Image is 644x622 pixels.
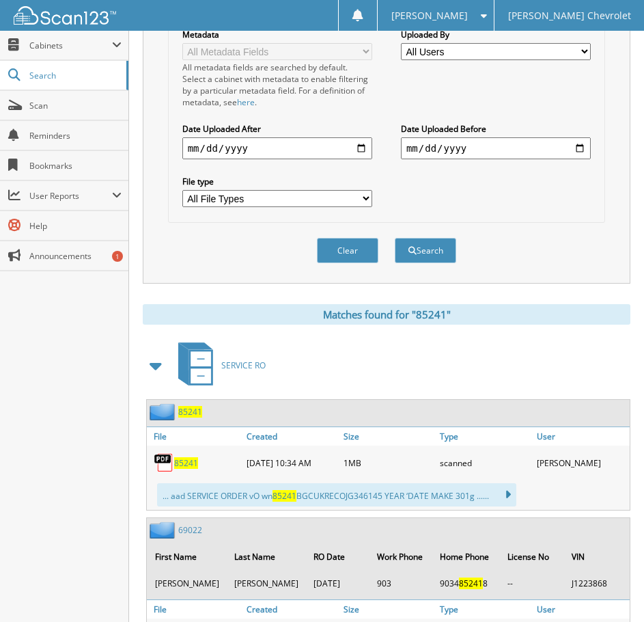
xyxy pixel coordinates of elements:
td: 9034 8 [433,572,499,595]
input: end [401,137,591,159]
th: RO Date [307,543,369,571]
a: File [147,427,243,446]
span: SERVICE RO [221,360,266,371]
th: VIN [565,543,628,571]
label: Uploaded By [401,29,591,40]
a: Type [436,600,533,619]
td: [PERSON_NAME] [148,572,226,595]
td: 903 [370,572,432,595]
td: [DATE] [307,572,369,595]
span: Bookmarks [29,160,122,172]
div: All metadata fields are searched by default. Select a cabinet with metadata to enable filtering b... [182,62,372,108]
th: Work Phone [370,543,432,571]
img: PDF.png [154,452,174,473]
span: 85241 [272,490,296,502]
th: License No [501,543,563,571]
a: Type [436,427,533,446]
span: [PERSON_NAME] [391,12,468,20]
a: here [237,96,255,108]
td: J1223868 [565,572,628,595]
input: start [182,137,372,159]
a: 69022 [178,524,202,536]
div: 1 [112,251,123,262]
div: ... aad SERVICE ORDER vO wn BGCUKRECOJG346145 YEAR ‘DATE MAKE 301g ...... [157,483,516,506]
label: Date Uploaded Before [401,123,591,135]
th: Home Phone [433,543,499,571]
iframe: Chat Widget [576,556,644,622]
a: Created [243,427,339,446]
div: scanned [436,449,533,476]
th: Last Name [227,543,305,571]
div: Matches found for "85241" [143,304,630,325]
span: [PERSON_NAME] Chevrolet [508,12,631,20]
span: 85241 [459,578,483,589]
img: scan123-logo-white.svg [14,6,116,25]
span: Reminders [29,130,122,141]
span: Help [29,220,122,232]
th: First Name [148,543,226,571]
span: Search [29,70,120,81]
a: Size [340,600,436,619]
div: [DATE] 10:34 AM [243,449,339,476]
div: [PERSON_NAME] [533,449,630,476]
td: [PERSON_NAME] [227,572,305,595]
span: Scan [29,100,122,111]
label: File type [182,176,372,187]
img: folder2.png [150,403,178,420]
div: 1MB [340,449,436,476]
label: Metadata [182,29,372,40]
a: User [533,427,630,446]
label: Date Uploaded After [182,123,372,135]
a: Created [243,600,339,619]
span: User Reports [29,190,112,202]
span: Cabinets [29,40,112,51]
a: Size [340,427,436,446]
button: Search [395,238,456,263]
span: Announcements [29,250,122,262]
a: SERVICE RO [170,338,266,392]
a: User [533,600,630,619]
a: File [147,600,243,619]
img: folder2.png [150,522,178,539]
a: 85241 [178,406,202,418]
td: -- [501,572,563,595]
a: 85241 [174,457,198,469]
button: Clear [317,238,378,263]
